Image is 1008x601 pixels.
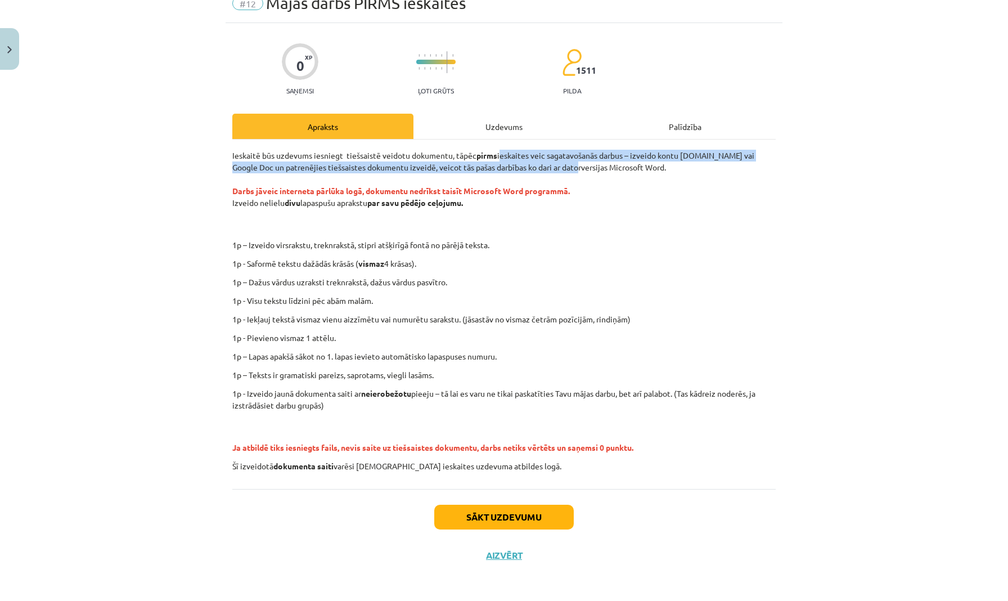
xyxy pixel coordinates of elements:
[232,351,776,362] p: 1p – Lapas apakšā sākot no 1. lapas ievieto automātisko lapaspuses numuru.
[232,150,776,232] p: Ieskaitē būs uzdevums iesniegt tiešsaistē veidotu dokumentu, tāpēc ieskaites veic sagatavošanās d...
[418,87,454,95] p: Ļoti grūts
[358,258,384,268] strong: vismaz
[273,461,334,471] strong: dokumenta saiti
[483,550,525,561] button: Aizvērt
[435,54,436,57] img: icon-short-line-57e1e144782c952c97e751825c79c345078a6d821885a25fce030b3d8c18986b.svg
[418,67,420,70] img: icon-short-line-57e1e144782c952c97e751825c79c345078a6d821885a25fce030b3d8c18986b.svg
[296,58,304,74] div: 0
[447,51,448,73] img: icon-long-line-d9ea69661e0d244f92f715978eff75569469978d946b2353a9bb055b3ed8787d.svg
[434,505,574,530] button: Sākt uzdevumu
[232,114,413,139] div: Apraksts
[296,239,786,251] p: 1p – Izveido virsrakstu, treknrakstā, stipri atšķirīgā fontā no pārējā teksta.
[452,67,453,70] img: icon-short-line-57e1e144782c952c97e751825c79c345078a6d821885a25fce030b3d8c18986b.svg
[413,114,595,139] div: Uzdevums
[595,114,776,139] div: Palīdzība
[367,198,463,208] strong: par savu pēdējo ceļojumu.
[430,67,431,70] img: icon-short-line-57e1e144782c952c97e751825c79c345078a6d821885a25fce030b3d8c18986b.svg
[7,46,12,53] img: icon-close-lesson-0947bae3869378f0d4975bcd49f059093ad1ed9edebbc8119c70593378902aed.svg
[282,87,318,95] p: Saņemsi
[305,54,312,60] span: XP
[232,276,776,288] p: 1p – Dažus vārdus uzraksti treknrakstā, dažus vārdus pasvītro.
[232,369,776,381] p: 1p – Teksts ir gramatiski pareizs, saprotams, viegli lasāms.
[562,48,582,77] img: students-c634bb4e5e11cddfef0936a35e636f08e4e9abd3cc4e673bd6f9a4125e45ecb1.svg
[441,54,442,57] img: icon-short-line-57e1e144782c952c97e751825c79c345078a6d821885a25fce030b3d8c18986b.svg
[232,388,776,411] p: 1p - Izveido jaunā dokumenta saiti ar pieeju – tā lai es varu ne tikai paskatīties Tavu mājas dar...
[424,54,425,57] img: icon-short-line-57e1e144782c952c97e751825c79c345078a6d821885a25fce030b3d8c18986b.svg
[232,258,776,270] p: 1p - Saformē tekstu dažādās krāsās ( 4 krāsas).
[232,313,776,325] p: 1p - Iekļauj tekstā vismaz vienu aizzīmētu vai numurētu sarakstu. (jāsastāv no vismaz četrām pozī...
[232,186,570,196] strong: Darbs jāveic interneta pārlūka logā, dokumentu nedrīkst taisīt Microsoft Word programmā.
[435,67,436,70] img: icon-short-line-57e1e144782c952c97e751825c79c345078a6d821885a25fce030b3d8c18986b.svg
[285,198,300,208] strong: divu
[232,460,776,472] p: Šī izveidotā varēsi [DEMOGRAPHIC_DATA] ieskaites uzdevuma atbildes logā.
[476,150,497,160] strong: pirms
[452,54,453,57] img: icon-short-line-57e1e144782c952c97e751825c79c345078a6d821885a25fce030b3d8c18986b.svg
[418,54,420,57] img: icon-short-line-57e1e144782c952c97e751825c79c345078a6d821885a25fce030b3d8c18986b.svg
[430,54,431,57] img: icon-short-line-57e1e144782c952c97e751825c79c345078a6d821885a25fce030b3d8c18986b.svg
[232,295,776,307] p: 1p - Visu tekstu līdzini pēc abām malām.
[424,67,425,70] img: icon-short-line-57e1e144782c952c97e751825c79c345078a6d821885a25fce030b3d8c18986b.svg
[361,388,411,398] strong: neierobežotu
[563,87,581,95] p: pilda
[576,65,596,75] span: 1511
[441,67,442,70] img: icon-short-line-57e1e144782c952c97e751825c79c345078a6d821885a25fce030b3d8c18986b.svg
[232,442,633,452] span: Ja atbildē tiks iesniegts fails, nevis saite uz tiešsaistes dokumentu, darbs netiks vērtēts un sa...
[232,332,776,344] p: 1p - Pievieno vismaz 1 attēlu.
